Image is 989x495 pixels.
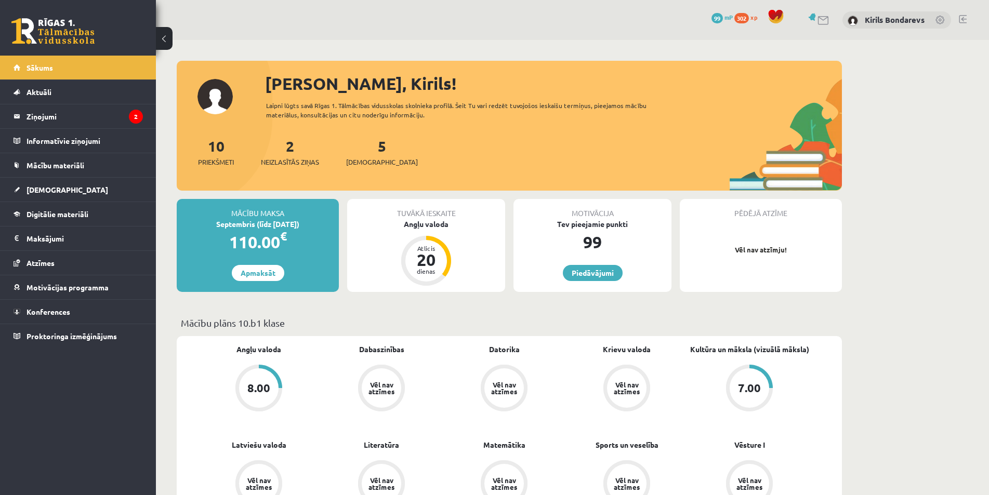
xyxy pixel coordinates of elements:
[734,13,749,23] span: 302
[563,265,623,281] a: Piedāvājumi
[27,283,109,292] span: Motivācijas programma
[688,365,811,413] a: 7.00
[490,477,519,490] div: Vēl nav atzīmes
[261,157,319,167] span: Neizlasītās ziņas
[27,129,143,153] legend: Informatīvie ziņojumi
[14,153,143,177] a: Mācību materiāli
[367,477,396,490] div: Vēl nav atzīmes
[724,13,733,21] span: mP
[346,157,418,167] span: [DEMOGRAPHIC_DATA]
[27,160,84,170] span: Mācību materiāli
[14,226,143,250] a: Maksājumi
[265,71,842,96] div: [PERSON_NAME], Kirils!
[232,265,284,281] a: Apmaksāt
[865,15,925,25] a: Kirils Bondarevs
[14,104,143,128] a: Ziņojumi2
[14,129,143,153] a: Informatīvie ziņojumi
[367,381,396,395] div: Vēl nav atzīmes
[347,199,505,219] div: Tuvākā ieskaite
[359,344,404,355] a: Dabaszinības
[411,268,442,274] div: dienas
[177,199,339,219] div: Mācību maksa
[236,344,281,355] a: Angļu valoda
[14,202,143,226] a: Digitālie materiāli
[198,137,234,167] a: 10Priekšmeti
[14,80,143,104] a: Aktuāli
[27,104,143,128] legend: Ziņojumi
[443,365,565,413] a: Vēl nav atzīmes
[27,307,70,316] span: Konferences
[848,16,858,26] img: Kirils Bondarevs
[603,344,651,355] a: Krievu valoda
[411,251,442,268] div: 20
[612,477,641,490] div: Vēl nav atzīmes
[734,13,762,21] a: 302 xp
[177,219,339,230] div: Septembris (līdz [DATE])
[347,219,505,287] a: Angļu valoda Atlicis 20 dienas
[347,219,505,230] div: Angļu valoda
[483,439,525,450] a: Matemātika
[14,56,143,79] a: Sākums
[247,382,270,394] div: 8.00
[129,110,143,124] i: 2
[14,275,143,299] a: Motivācijas programma
[490,381,519,395] div: Vēl nav atzīmes
[27,185,108,194] span: [DEMOGRAPHIC_DATA]
[27,209,88,219] span: Digitālie materiāli
[261,137,319,167] a: 2Neizlasītās ziņas
[738,382,761,394] div: 7.00
[565,365,688,413] a: Vēl nav atzīmes
[612,381,641,395] div: Vēl nav atzīmes
[685,245,837,255] p: Vēl nav atzīmju!
[750,13,757,21] span: xp
[735,477,764,490] div: Vēl nav atzīmes
[14,178,143,202] a: [DEMOGRAPHIC_DATA]
[513,199,671,219] div: Motivācija
[198,157,234,167] span: Priekšmeti
[364,439,399,450] a: Literatūra
[513,219,671,230] div: Tev pieejamie punkti
[27,258,55,267] span: Atzīmes
[27,226,143,250] legend: Maksājumi
[14,251,143,275] a: Atzīmes
[232,439,286,450] a: Latviešu valoda
[734,439,765,450] a: Vēsture I
[11,18,95,44] a: Rīgas 1. Tālmācības vidusskola
[411,245,442,251] div: Atlicis
[14,300,143,324] a: Konferences
[177,230,339,255] div: 110.00
[711,13,733,21] a: 99 mP
[14,324,143,348] a: Proktoringa izmēģinājums
[346,137,418,167] a: 5[DEMOGRAPHIC_DATA]
[513,230,671,255] div: 99
[280,229,287,244] span: €
[596,439,658,450] a: Sports un veselība
[711,13,723,23] span: 99
[27,331,117,341] span: Proktoringa izmēģinājums
[680,199,842,219] div: Pēdējā atzīme
[197,365,320,413] a: 8.00
[320,365,443,413] a: Vēl nav atzīmes
[266,101,665,119] div: Laipni lūgts savā Rīgas 1. Tālmācības vidusskolas skolnieka profilā. Šeit Tu vari redzēt tuvojošo...
[690,344,809,355] a: Kultūra un māksla (vizuālā māksla)
[489,344,520,355] a: Datorika
[181,316,838,330] p: Mācību plāns 10.b1 klase
[27,63,53,72] span: Sākums
[244,477,273,490] div: Vēl nav atzīmes
[27,87,51,97] span: Aktuāli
